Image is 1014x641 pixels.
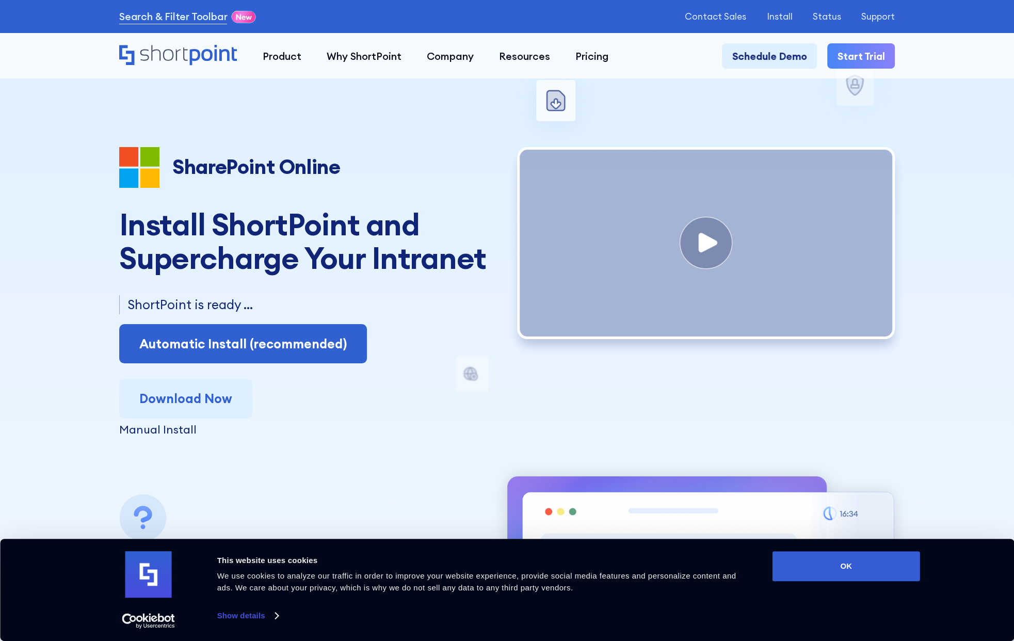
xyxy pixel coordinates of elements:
p: SharePoint Online [172,155,340,179]
a: Status [813,12,841,22]
iframe: Chat Widget [828,521,1014,641]
a: Pricing [562,43,621,69]
img: logo [125,551,172,598]
a: Home [119,45,237,67]
h1: Install ShortPoint and Supercharge Your Intranet [119,208,497,275]
p: ShortPoint is ready ... [127,295,497,314]
button: OK [772,551,920,581]
div: Why ShortPoint [327,49,401,63]
div: Pricing [575,49,608,63]
a: Schedule Demo [722,43,817,69]
a: Contact Sales [685,12,746,22]
div: Product [262,49,301,63]
a: Search & Filter Toolbar [119,9,227,24]
div: Company [427,49,474,63]
a: Company [414,43,486,69]
a: Usercentrics Cookiebot - opens in a new window [103,613,194,629]
div: Manual Install [119,424,497,435]
a: Start Trial [827,43,895,69]
a: Automatic Install (recommended) [119,324,367,363]
img: Microsoft 365 logo [119,147,160,188]
a: Product [250,43,314,69]
a: Why ShortPoint [314,43,414,69]
a: Show details [217,608,278,623]
a: Download Now [119,379,253,418]
a: Support [861,12,895,22]
div: Resources [499,49,550,63]
span: We use cookies to analyze our traffic in order to improve your website experience, provide social... [217,571,736,592]
a: Install [767,12,793,22]
div: This website uses cookies [217,554,749,567]
a: Resources [486,43,562,69]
